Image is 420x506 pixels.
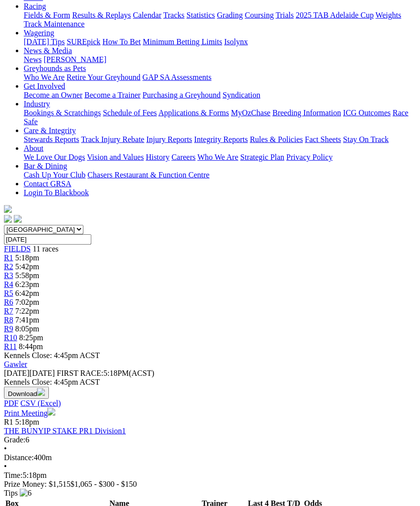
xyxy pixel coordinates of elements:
[4,298,13,306] a: R6
[4,271,13,280] a: R3
[24,20,84,28] a: Track Maintenance
[4,215,12,223] img: facebook.svg
[4,435,26,444] span: Grade:
[4,399,18,407] a: PDF
[4,480,416,489] div: Prize Money: $1,515
[24,55,41,64] a: News
[4,378,416,387] div: Kennels Close: 4:45pm ACST
[4,489,18,497] span: Tips
[143,91,221,99] a: Purchasing a Greyhound
[245,11,274,19] a: Coursing
[240,153,284,161] a: Strategic Plan
[57,369,103,377] span: FIRST RACE:
[224,37,248,46] a: Isolynx
[4,369,55,377] span: [DATE]
[15,307,39,315] span: 7:22pm
[15,298,39,306] span: 7:02pm
[4,444,7,453] span: •
[4,418,13,426] span: R1
[4,245,31,253] a: FIELDS
[305,135,341,144] a: Fact Sheets
[171,153,195,161] a: Careers
[24,153,416,162] div: About
[15,253,39,262] span: 5:18pm
[24,73,416,82] div: Greyhounds as Pets
[24,171,85,179] a: Cash Up Your Club
[4,427,126,435] a: THE BUNYIP STAKE PR1 Division1
[43,55,106,64] a: [PERSON_NAME]
[37,388,45,396] img: download.svg
[4,369,30,377] span: [DATE]
[4,262,13,271] a: R2
[4,471,416,480] div: 5:18pm
[24,64,86,72] a: Greyhounds as Pets
[15,262,39,271] span: 5:42pm
[24,2,46,10] a: Racing
[4,253,13,262] a: R1
[4,453,34,462] span: Distance:
[24,135,416,144] div: Care & Integrity
[24,188,89,197] a: Login To Blackbook
[24,100,50,108] a: Industry
[4,307,13,315] span: R7
[4,333,17,342] span: R10
[24,46,72,55] a: News & Media
[20,489,32,498] img: 6
[14,215,22,223] img: twitter.svg
[24,144,43,152] a: About
[4,409,55,417] a: Print Meeting
[4,316,13,324] a: R8
[4,387,49,399] button: Download
[4,280,13,289] span: R4
[24,29,54,37] a: Wagering
[24,180,71,188] a: Contact GRSA
[15,271,39,280] span: 5:58pm
[163,11,185,19] a: Tracks
[4,462,7,470] span: •
[194,135,248,144] a: Integrity Reports
[275,11,294,19] a: Trials
[24,126,76,135] a: Care & Integrity
[24,162,67,170] a: Bar & Dining
[4,453,416,462] div: 400m
[15,289,39,297] span: 6:42pm
[343,108,390,117] a: ICG Outcomes
[87,153,144,161] a: Vision and Values
[250,135,303,144] a: Rules & Policies
[24,37,416,46] div: Wagering
[146,135,192,144] a: Injury Reports
[343,135,388,144] a: Stay On Track
[4,360,27,368] a: Gawler
[24,153,85,161] a: We Love Our Dogs
[24,108,101,117] a: Bookings & Scratchings
[57,369,154,377] span: 5:18PM(ACST)
[15,280,39,289] span: 6:23pm
[81,135,144,144] a: Track Injury Rebate
[67,73,141,81] a: Retire Your Greyhound
[24,135,79,144] a: Stewards Reports
[272,108,341,117] a: Breeding Information
[15,316,39,324] span: 7:41pm
[20,399,61,407] a: CSV (Excel)
[24,82,65,90] a: Get Involved
[19,333,43,342] span: 8:25pm
[103,108,156,117] a: Schedule of Fees
[4,342,17,351] a: R11
[217,11,243,19] a: Grading
[4,351,100,360] span: Kennels Close: 4:45pm ACST
[197,153,238,161] a: Who We Are
[19,342,43,351] span: 8:44pm
[4,289,13,297] span: R5
[24,55,416,64] div: News & Media
[143,73,212,81] a: GAP SA Assessments
[24,108,416,126] div: Industry
[4,325,13,333] a: R9
[223,91,260,99] a: Syndication
[72,11,131,19] a: Results & Replays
